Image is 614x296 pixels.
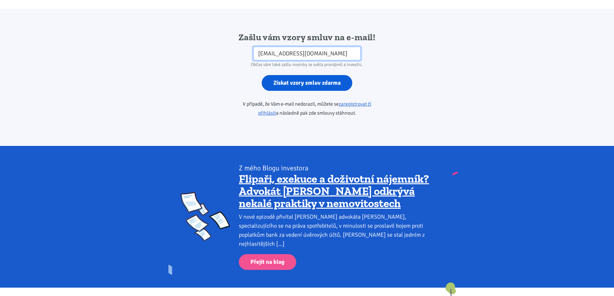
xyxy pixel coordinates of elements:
div: Občas vám také zašlu novinky ze světa pronájmů a investic. [224,60,390,69]
input: Získat vzory smluv zdarma [262,75,352,91]
input: Zadejte váš e-mail [253,47,361,61]
div: V nové epizodě přivítal [PERSON_NAME] advokáta [PERSON_NAME], specializujícího se na práva spotře... [239,212,433,248]
a: Přejít na blog [239,254,296,270]
h2: Zašlu vám vzory smluv na e-mail! [224,32,390,43]
p: V případě, že Vám e-mail nedorazil, můžete se a následně pak zde smlouvy stáhnout. [224,100,390,118]
a: Flipaři, exekuce a doživotní nájemník? Advokát [PERSON_NAME] odkrývá nekalé praktiky v nemovitostech [239,172,429,210]
div: Z mého Blogu investora [239,164,433,173]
